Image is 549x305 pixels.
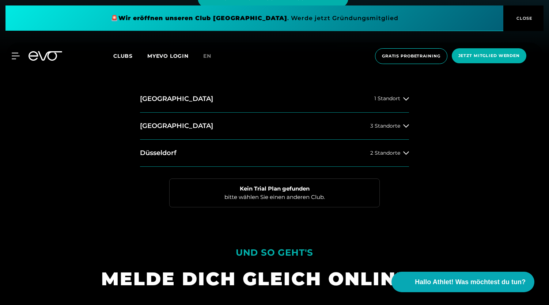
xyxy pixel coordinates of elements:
h2: Düsseldorf [140,148,177,158]
div: bitte wählen Sie einen anderen Club. [169,178,380,207]
a: Clubs [113,52,147,59]
span: Hallo Athlet! Was möchtest du tun? [415,277,526,287]
span: en [203,53,211,59]
div: MELDE DICH GLEICH ONLINE AN [101,267,448,291]
span: Clubs [113,53,133,59]
button: CLOSE [503,5,544,31]
span: CLOSE [515,15,533,22]
span: Gratis Probetraining [382,53,440,59]
a: Gratis Probetraining [373,48,450,64]
button: Hallo Athlet! Was möchtest du tun? [391,272,534,292]
button: [GEOGRAPHIC_DATA]3 Standorte [140,113,409,140]
button: [GEOGRAPHIC_DATA]1 Standort [140,86,409,113]
strong: Kein Trial Plan gefunden [240,185,310,192]
h2: [GEOGRAPHIC_DATA] [140,94,213,103]
a: Jetzt Mitglied werden [450,48,529,64]
a: en [203,52,220,60]
div: UND SO GEHT'S [236,244,313,261]
h2: [GEOGRAPHIC_DATA] [140,121,213,131]
span: 2 Standorte [370,150,400,156]
span: 3 Standorte [370,123,400,129]
span: 1 Standort [374,96,400,101]
button: Düsseldorf2 Standorte [140,140,409,167]
a: MYEVO LOGIN [147,53,189,59]
span: Jetzt Mitglied werden [458,53,520,59]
